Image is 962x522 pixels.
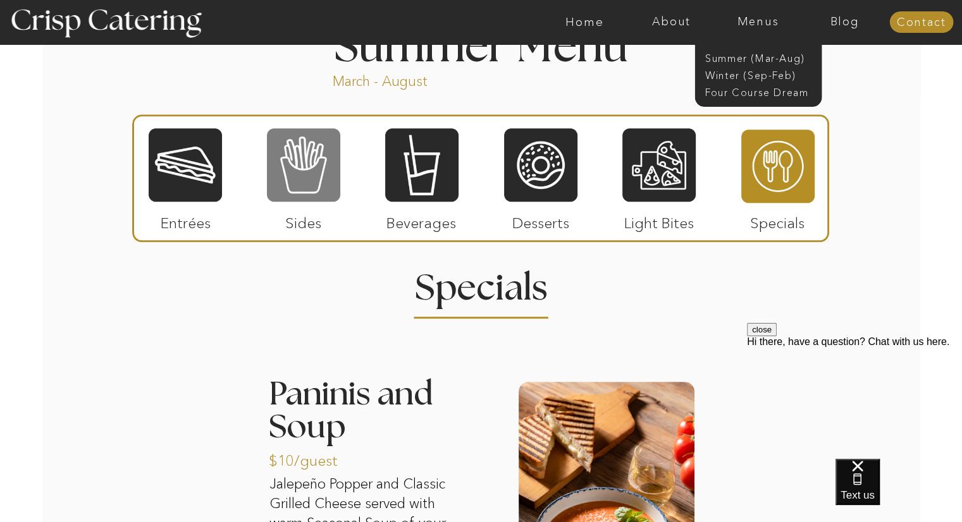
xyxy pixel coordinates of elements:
a: Menus [715,16,801,28]
iframe: podium webchat widget bubble [836,459,962,522]
p: Beverages [379,202,464,238]
a: Home [541,16,628,28]
p: Specials [736,202,820,238]
p: March - August [333,72,507,87]
a: About [628,16,715,28]
p: $10/guest [269,439,353,476]
a: Blog [801,16,888,28]
p: Light Bites [617,202,701,238]
h1: Summer Menu [305,26,657,63]
a: Summer (Mar-Aug) [705,51,818,63]
a: Four Course Dream [705,85,818,97]
p: Sides [261,202,345,238]
a: Contact [889,16,953,29]
iframe: podium webchat widget prompt [747,323,962,475]
p: Entrées [144,202,228,238]
h3: Paninis and Soup [269,378,468,478]
a: Winter (Sep-Feb) [705,68,809,80]
p: Desserts [499,202,583,238]
h2: Specials [393,270,570,295]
